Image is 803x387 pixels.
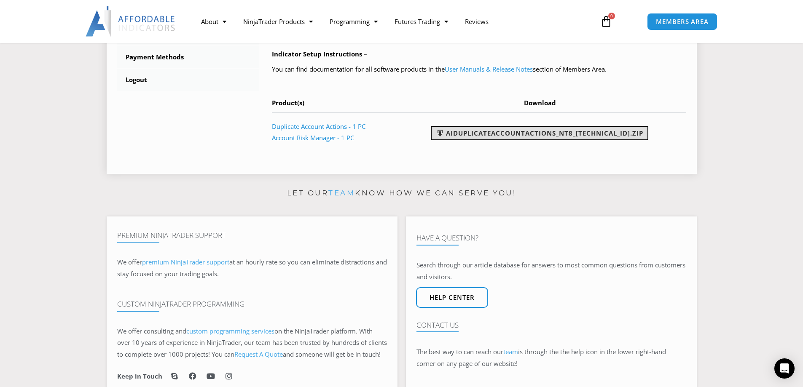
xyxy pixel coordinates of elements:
[117,300,387,308] h4: Custom NinjaTrader Programming
[647,13,717,30] a: MEMBERS AREA
[416,287,488,308] a: Help center
[117,231,387,240] h4: Premium NinjaTrader Support
[272,64,686,75] p: You can find documentation for all software products in the section of Members Area.
[272,50,367,58] b: Indicator Setup Instructions –
[117,327,387,359] span: on the NinjaTrader platform. With over 10 years of experience in NinjaTrader, our team has been t...
[107,187,697,200] p: Let our know how we can serve you!
[386,12,457,31] a: Futures Trading
[430,294,475,301] span: Help center
[416,234,686,242] h4: Have A Question?
[117,258,387,278] span: at an hourly rate so you can eliminate distractions and stay focused on your trading goals.
[117,327,274,335] span: We offer consulting and
[328,189,355,197] a: team
[272,122,365,131] a: Duplicate Account Actions - 1 PC
[445,65,533,73] a: User Manuals & Release Notes
[457,12,497,31] a: Reviews
[608,13,615,19] span: 0
[117,46,260,68] a: Payment Methods
[656,19,709,25] span: MEMBERS AREA
[588,9,625,34] a: 0
[524,99,556,107] span: Download
[193,12,235,31] a: About
[272,133,354,142] a: Account Risk Manager - 1 PC
[86,6,176,37] img: LogoAI | Affordable Indicators – NinjaTrader
[416,259,686,283] p: Search through our article database for answers to most common questions from customers and visit...
[186,327,274,335] a: custom programming services
[416,321,686,329] h4: Contact Us
[235,12,321,31] a: NinjaTrader Products
[193,12,591,31] nav: Menu
[272,99,304,107] span: Product(s)
[774,358,795,379] div: Open Intercom Messenger
[117,372,162,380] h6: Keep in Touch
[234,350,283,358] a: Request A Quote
[117,69,260,91] a: Logout
[117,258,142,266] span: We offer
[503,347,518,356] a: team
[416,346,686,370] p: The best way to can reach our is through the the help icon in the lower right-hand corner on any ...
[321,12,386,31] a: Programming
[142,258,229,266] a: premium NinjaTrader support
[431,126,648,140] a: AIDuplicateAccountActions_NT8_[TECHNICAL_ID].zip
